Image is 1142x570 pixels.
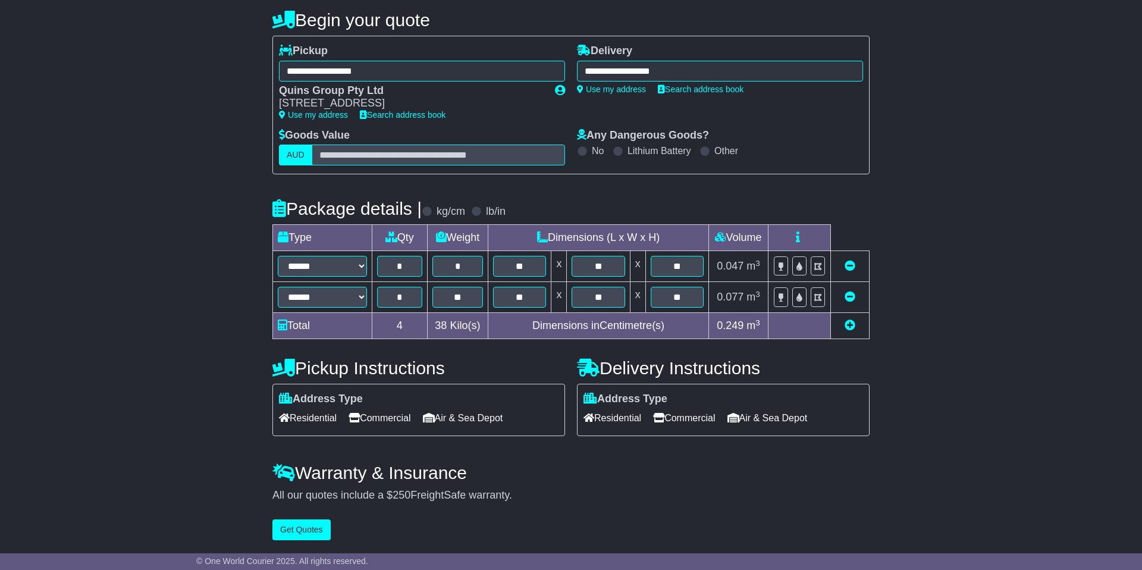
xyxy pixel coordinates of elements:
h4: Pickup Instructions [272,358,565,378]
h4: Package details | [272,199,422,218]
a: Remove this item [845,291,855,303]
span: 0.077 [717,291,743,303]
h4: Delivery Instructions [577,358,870,378]
td: Total [273,313,372,339]
sup: 3 [755,259,760,268]
td: Volume [708,225,768,251]
label: Other [714,145,738,156]
div: Quins Group Pty Ltd [279,84,543,98]
label: kg/cm [437,205,465,218]
div: [STREET_ADDRESS] [279,97,543,110]
span: Residential [583,409,641,427]
td: Kilo(s) [427,313,488,339]
sup: 3 [755,290,760,299]
div: All our quotes include a $ FreightSafe warranty. [272,489,870,502]
label: Address Type [583,393,667,406]
span: © One World Courier 2025. All rights reserved. [196,556,368,566]
td: Type [273,225,372,251]
span: Commercial [653,409,715,427]
a: Search address book [360,110,445,120]
span: 0.249 [717,320,743,331]
h4: Begin your quote [272,10,870,30]
span: Commercial [349,409,410,427]
td: Dimensions (L x W x H) [488,225,709,251]
label: Goods Value [279,129,350,142]
span: Residential [279,409,337,427]
span: Air & Sea Depot [423,409,503,427]
td: Weight [427,225,488,251]
label: Any Dangerous Goods? [577,129,709,142]
td: Dimensions in Centimetre(s) [488,313,709,339]
h4: Warranty & Insurance [272,463,870,483]
span: 250 [393,489,410,501]
td: x [630,282,645,313]
a: Add new item [845,320,855,331]
a: Search address book [658,84,743,94]
label: AUD [279,145,312,165]
label: No [592,145,604,156]
span: m [746,320,760,331]
sup: 3 [755,318,760,327]
label: Pickup [279,45,328,58]
label: Address Type [279,393,363,406]
label: lb/in [486,205,506,218]
span: m [746,260,760,272]
span: m [746,291,760,303]
span: Air & Sea Depot [727,409,808,427]
td: x [551,251,567,282]
a: Remove this item [845,260,855,272]
a: Use my address [577,84,646,94]
a: Use my address [279,110,348,120]
span: 0.047 [717,260,743,272]
button: Get Quotes [272,519,331,540]
label: Delivery [577,45,632,58]
span: 38 [435,320,447,331]
td: x [630,251,645,282]
td: Qty [372,225,428,251]
td: x [551,282,567,313]
label: Lithium Battery [628,145,691,156]
td: 4 [372,313,428,339]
